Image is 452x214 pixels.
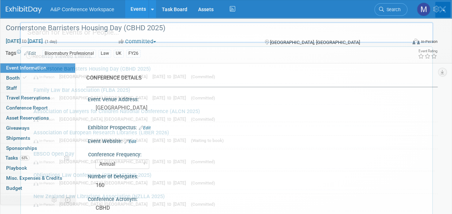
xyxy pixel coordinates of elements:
[191,180,215,186] span: (Committed)
[59,201,151,207] span: [GEOGRAPHIC_DATA], [GEOGRAPHIC_DATA]
[59,116,151,122] span: [GEOGRAPHIC_DATA], [GEOGRAPHIC_DATA]
[191,95,215,101] span: (Committed)
[152,95,190,101] span: [DATE] to [DATE]
[191,117,215,122] span: (Committed)
[33,117,58,122] span: In-Person
[59,138,151,143] span: [GEOGRAPHIC_DATA], [GEOGRAPHIC_DATA]
[33,75,58,79] span: In-Person
[33,96,58,101] span: In-Person
[152,180,190,186] span: [DATE] to [DATE]
[30,190,429,211] a: New Zealand Law Librarians Association (NZLLA 2025) In-Person [GEOGRAPHIC_DATA], [GEOGRAPHIC_DATA...
[59,74,151,79] span: [GEOGRAPHIC_DATA], [GEOGRAPHIC_DATA]
[33,160,58,164] span: In-Person
[30,169,429,190] a: Obligations Law Conference (OBLIGATIONS 2025) In-Person [GEOGRAPHIC_DATA], [GEOGRAPHIC_DATA] [DAT...
[33,181,58,186] span: In-Person
[152,201,190,207] span: [DATE] to [DATE]
[152,159,190,164] span: [DATE] to [DATE]
[30,126,429,147] a: Association of European Research Libraries (LIBER 2026) In-Person [GEOGRAPHIC_DATA], [GEOGRAPHIC_...
[59,95,151,101] span: [GEOGRAPHIC_DATA], [GEOGRAPHIC_DATA]
[24,47,429,62] div: Recently Viewed Events:
[20,22,433,43] input: Search for Events or People...
[152,138,190,143] span: [DATE] to [DATE]
[191,202,215,207] span: (Committed)
[30,62,429,83] a: Cornerstone Barristers Housing Day (CBHD 2025) In-Person [GEOGRAPHIC_DATA], [GEOGRAPHIC_DATA] [DA...
[191,159,215,164] span: (Committed)
[30,105,429,126] a: Association of Lawyers for Children National Conference (ALCN 2025) In-Person [GEOGRAPHIC_DATA], ...
[30,147,429,168] a: EBSCO Open Day In-Person [GEOGRAPHIC_DATA], [GEOGRAPHIC_DATA] [DATE] to [DATE] (Committed)
[30,84,429,104] a: Family Law Bar Association (FLBA 2025) In-Person [GEOGRAPHIC_DATA], [GEOGRAPHIC_DATA] [DATE] to [...
[152,116,190,122] span: [DATE] to [DATE]
[191,138,224,143] span: (Waiting to book)
[33,202,58,207] span: In-Person
[152,74,190,79] span: [DATE] to [DATE]
[59,159,151,164] span: [GEOGRAPHIC_DATA], [GEOGRAPHIC_DATA]
[59,180,151,186] span: [GEOGRAPHIC_DATA], [GEOGRAPHIC_DATA]
[191,74,215,79] span: (Committed)
[33,138,58,143] span: In-Person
